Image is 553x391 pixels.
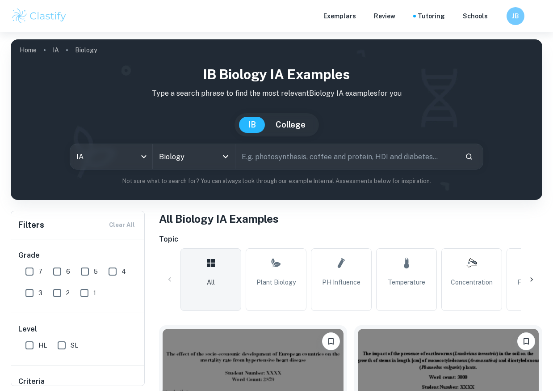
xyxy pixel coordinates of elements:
p: Review [374,11,395,21]
p: Exemplars [323,11,356,21]
a: Home [20,44,37,56]
img: profile cover [11,39,542,200]
a: Tutoring [418,11,445,21]
a: Schools [463,11,488,21]
span: 4 [121,267,126,276]
h6: Criteria [18,376,45,387]
span: All [207,277,215,287]
button: Bookmark [322,332,340,350]
span: HL [38,340,47,350]
button: Open [219,150,232,163]
button: IB [239,117,265,133]
span: 7 [38,267,42,276]
h6: Topic [159,234,542,245]
h1: All Biology IA Examples [159,211,542,227]
h1: IB Biology IA examples [18,64,535,85]
img: Clastify logo [11,7,67,25]
button: Search [461,149,477,164]
p: Type a search phrase to find the most relevant Biology IA examples for you [18,88,535,99]
span: 2 [66,288,70,298]
span: 3 [38,288,42,298]
h6: JB [511,11,521,21]
button: Help and Feedback [495,14,499,18]
button: JB [507,7,524,25]
span: Plant Biology [256,277,296,287]
span: pH Influence [322,277,360,287]
h6: Level [18,324,138,335]
h6: Filters [18,219,44,231]
span: SL [71,340,78,350]
p: Biology [75,45,97,55]
a: IA [53,44,59,56]
span: 6 [66,267,70,276]
span: Concentration [451,277,493,287]
button: Bookmark [517,332,535,350]
div: IA [70,144,152,169]
input: E.g. photosynthesis, coffee and protein, HDI and diabetes... [235,144,458,169]
h6: Grade [18,250,138,261]
p: Not sure what to search for? You can always look through our example Internal Assessments below f... [18,177,535,186]
button: College [267,117,314,133]
span: 1 [93,288,96,298]
span: Temperature [388,277,425,287]
span: 5 [94,267,98,276]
